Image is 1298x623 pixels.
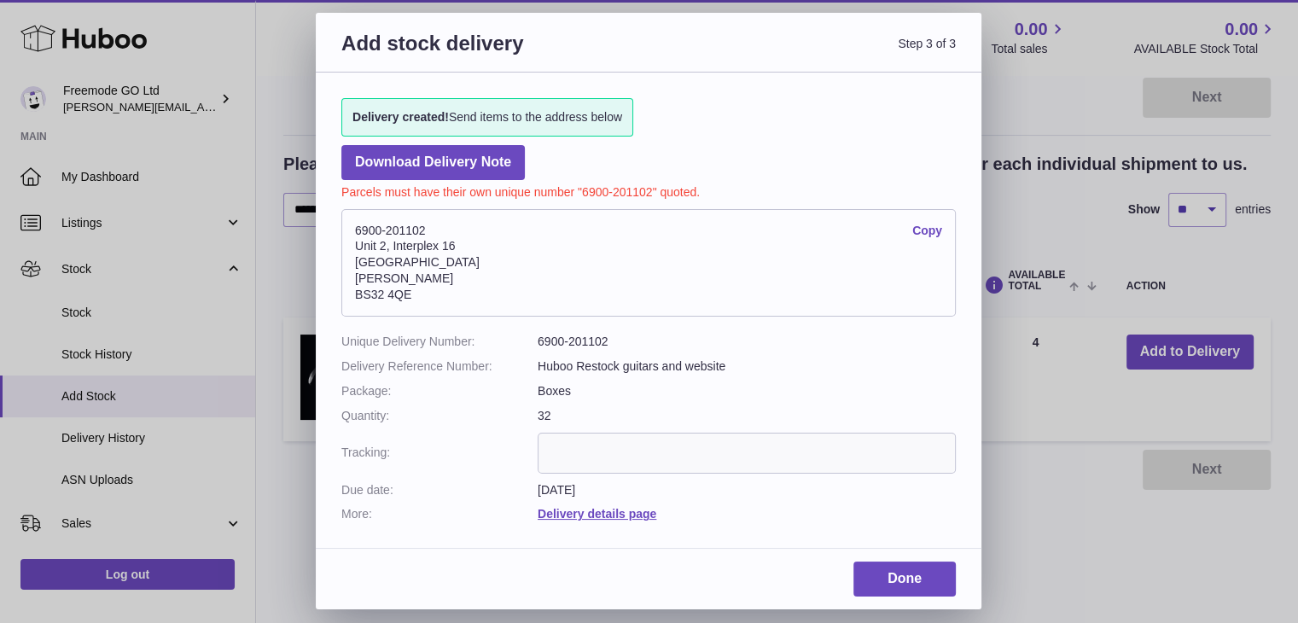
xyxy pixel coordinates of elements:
dt: Tracking: [341,433,538,474]
span: Step 3 of 3 [649,30,956,77]
address: 6900-201102 Unit 2, Interplex 16 [GEOGRAPHIC_DATA] [PERSON_NAME] BS32 4QE [341,209,956,317]
dd: Boxes [538,383,956,399]
dd: [DATE] [538,482,956,498]
dt: Delivery Reference Number: [341,358,538,375]
dd: Huboo Restock guitars and website [538,358,956,375]
h3: Add stock delivery [341,30,649,77]
dt: Unique Delivery Number: [341,334,538,350]
a: Download Delivery Note [341,145,525,180]
dd: 6900-201102 [538,334,956,350]
dt: Quantity: [341,408,538,424]
dt: Package: [341,383,538,399]
a: Delivery details page [538,507,656,521]
a: Done [853,562,956,597]
dt: More: [341,506,538,522]
strong: Delivery created! [352,110,449,124]
a: Copy [912,223,942,239]
p: Parcels must have their own unique number "6900-201102" quoted. [341,180,956,201]
dd: 32 [538,408,956,424]
span: Send items to the address below [352,109,622,125]
dt: Due date: [341,482,538,498]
